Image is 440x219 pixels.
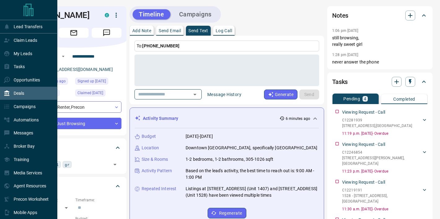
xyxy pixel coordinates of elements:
[77,78,106,84] span: Signed up [DATE]
[342,206,428,212] p: 11:30 a.m. [DATE] - Overdue
[332,28,359,33] p: 1:06 pm [DATE]
[342,187,421,193] p: C12219191
[142,156,168,163] p: Size & Rooms
[43,67,113,72] a: [EMAIL_ADDRESS][DOMAIN_NAME]
[26,10,95,20] h1: [PERSON_NAME]
[342,141,385,148] p: Viewing Request - Call
[204,90,245,99] button: Message History
[208,208,246,218] button: Regenerate
[77,90,103,96] span: Claimed [DATE]
[342,150,421,155] p: C12246854
[105,13,109,17] div: condos.ca
[59,53,67,60] button: Open
[342,186,428,205] div: C122191911528 - [STREET_ADDRESS],[GEOGRAPHIC_DATA]
[332,35,428,48] p: still browsing, really sweet girl
[342,123,412,129] p: [STREET_ADDRESS] , [GEOGRAPHIC_DATA]
[342,179,385,186] p: Viewing Request - Call
[132,28,151,33] p: Add Note
[142,168,172,174] p: Activity Pattern
[186,156,274,163] p: 1-2 bedrooms, 1-2 bathrooms, 305-1026 sqft
[332,11,348,20] h2: Notes
[364,97,366,101] p: 4
[173,9,218,20] button: Campaigns
[186,186,319,199] p: Listings at [STREET_ADDRESS] (Unit 1407) and [STREET_ADDRESS] (Unit 1528) have been viewed multip...
[59,28,89,38] span: Email
[342,109,385,116] p: Viewing Request - Call
[343,97,360,101] p: Pending
[332,74,428,89] div: Tasks
[342,155,421,166] p: [STREET_ADDRESS][PERSON_NAME] , [GEOGRAPHIC_DATA]
[332,8,428,23] div: Notes
[186,133,213,140] p: [DATE]-[DATE]
[342,148,428,168] div: C12246854[STREET_ADDRESS][PERSON_NAME],[GEOGRAPHIC_DATA]
[142,133,156,140] p: Budget
[332,59,428,65] p: never answer the phone
[191,90,199,99] button: Open
[342,169,428,174] p: 11:23 p.m. [DATE] - Overdue
[111,160,119,169] button: Open
[133,9,170,20] button: Timeline
[216,28,232,33] p: Log Call
[143,115,178,122] p: Activity Summary
[342,117,412,123] p: C12281939
[142,186,176,192] p: Repeated Interest
[188,28,208,33] p: Send Text
[264,90,297,99] button: Generate
[26,118,121,129] div: Just Browsing
[26,140,121,155] div: Tags
[332,53,359,57] p: 1:28 pm [DATE]
[286,116,310,121] p: 6 minutes ago
[75,197,121,203] p: Timeframe:
[142,43,179,48] span: [PHONE_NUMBER]
[26,179,121,194] div: Criteria
[142,145,159,151] p: Location
[134,41,319,51] p: To:
[75,90,121,98] div: Tue Dec 14 2021
[342,193,421,204] p: 1528 - [STREET_ADDRESS] , [GEOGRAPHIC_DATA]
[393,97,415,101] p: Completed
[332,77,348,87] h2: Tasks
[186,168,319,181] p: Based on the lead's activity, the best time to reach out is: 9:00 AM - 1:00 PM
[92,28,121,38] span: Message
[26,101,121,113] div: Renter , Precon
[342,116,428,130] div: C12281939[STREET_ADDRESS],[GEOGRAPHIC_DATA]
[135,113,319,124] div: Activity Summary6 minutes ago
[65,161,69,168] span: gr
[75,78,121,86] div: Thu Apr 29 2021
[342,131,428,136] p: 11:19 p.m. [DATE] - Overdue
[186,145,318,151] p: Downtown [GEOGRAPHIC_DATA], specifically [GEOGRAPHIC_DATA]
[159,28,181,33] p: Send Email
